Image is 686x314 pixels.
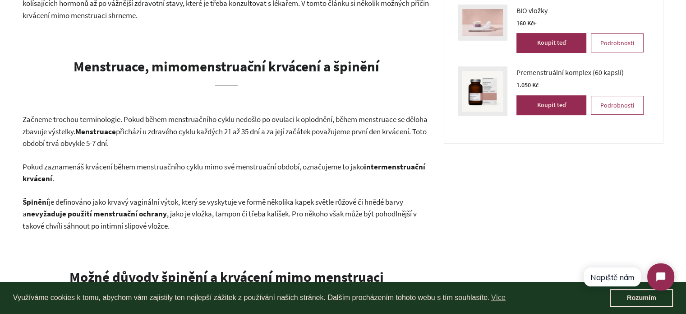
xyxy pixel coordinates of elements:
[75,127,116,136] b: Menstruace
[575,256,682,298] iframe: Tidio Chat
[23,209,417,231] span: , jako je vložka, tampon či třeba kalíšek. Pro někoho však může být pohodlnější v takové chvíli s...
[23,127,427,149] span: přichází u zdravého cyklu každých 21 až 35 dní a za její začátek považujeme první den krvácení. T...
[591,96,644,115] a: Podrobnosti
[591,33,644,52] a: Podrobnosti
[27,209,167,219] b: nevyžaduje použití menstruační ochrany
[516,81,539,89] span: 1.050 Kč
[23,114,428,136] span: Začneme trochou terminologie. Pokud během menstruačního cyklu nedošlo po ovulaci k oplodnění, běh...
[23,162,364,172] span: Pokud zaznamenáš krvácení během menstruačního cyklu mimo své menstruační období, označujeme to jako
[23,197,49,207] b: Špinění
[516,5,548,16] span: BIO vložky
[516,95,586,115] button: Koupit teď
[516,33,586,53] button: Koupit teď
[516,66,644,91] a: Premenstruální komplex (60 kapslí) 1.050 Kč
[74,57,379,75] b: Menstruace, mimomenstruační krvácení a špinění
[516,66,624,78] span: Premenstruální komplex (60 kapslí)
[516,5,644,29] a: BIO vložky 160 Kč
[13,291,610,305] span: Využíváme cookies k tomu, abychom vám zajistily ten nejlepší zážitek z používání našich stránek. ...
[490,291,507,305] a: learn more about cookies
[69,268,384,286] b: Možné důvody špinění a krvácení mimo menstruaci
[23,197,403,219] span: je definováno jako krvavý vaginální výtok, který se vyskytuje ve formě několika kapek světle růžo...
[516,19,537,27] span: 160 Kč
[52,173,54,183] span: .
